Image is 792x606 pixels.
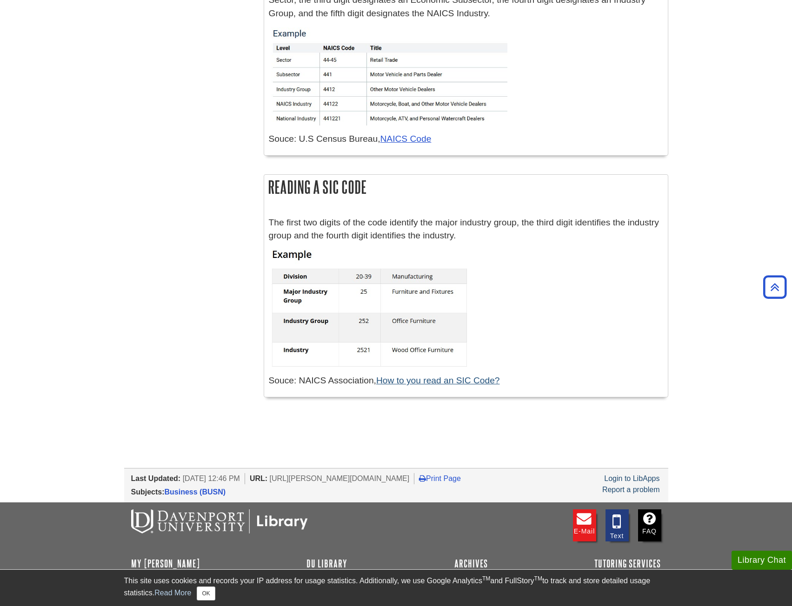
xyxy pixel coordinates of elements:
sup: TM [534,575,542,582]
a: E-mail [573,509,596,541]
sup: TM [482,575,490,582]
span: [DATE] 12:46 PM [183,474,240,482]
a: Print Page [419,474,461,482]
a: Read More [154,589,191,597]
div: This site uses cookies and records your IP address for usage statistics. Additionally, we use Goo... [124,575,668,600]
button: Library Chat [732,551,792,570]
a: FAQ [638,509,661,541]
i: Print Page [419,474,426,482]
a: DU Library [306,558,347,569]
a: NAICS Code [380,134,431,144]
p: The first two digits of the code identify the major industry group, the third digit identifies th... [269,216,663,243]
img: SIC code [271,250,467,367]
a: Tutoring Services [594,558,661,569]
a: Text [606,509,629,541]
img: DU Libraries [131,509,308,534]
h2: Reading a SIC Code [264,175,668,199]
a: Archives [454,558,488,569]
span: URL: [250,474,267,482]
a: Report a problem [602,486,660,494]
a: How to you read an SIC Code? [376,375,500,385]
span: Last Updated: [131,474,181,482]
span: Subjects: [131,488,165,496]
a: Business (BUSN) [165,488,226,496]
p: Souce: U.S Census Bureau, [269,132,663,146]
a: My [PERSON_NAME] [131,558,200,569]
img: NAICS Code [271,27,507,125]
button: Close [197,586,215,600]
span: [URL][PERSON_NAME][DOMAIN_NAME] [270,474,410,482]
a: Back to Top [760,281,790,293]
a: Login to LibApps [604,474,659,482]
p: Souce: NAICS Association, [269,374,663,388]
